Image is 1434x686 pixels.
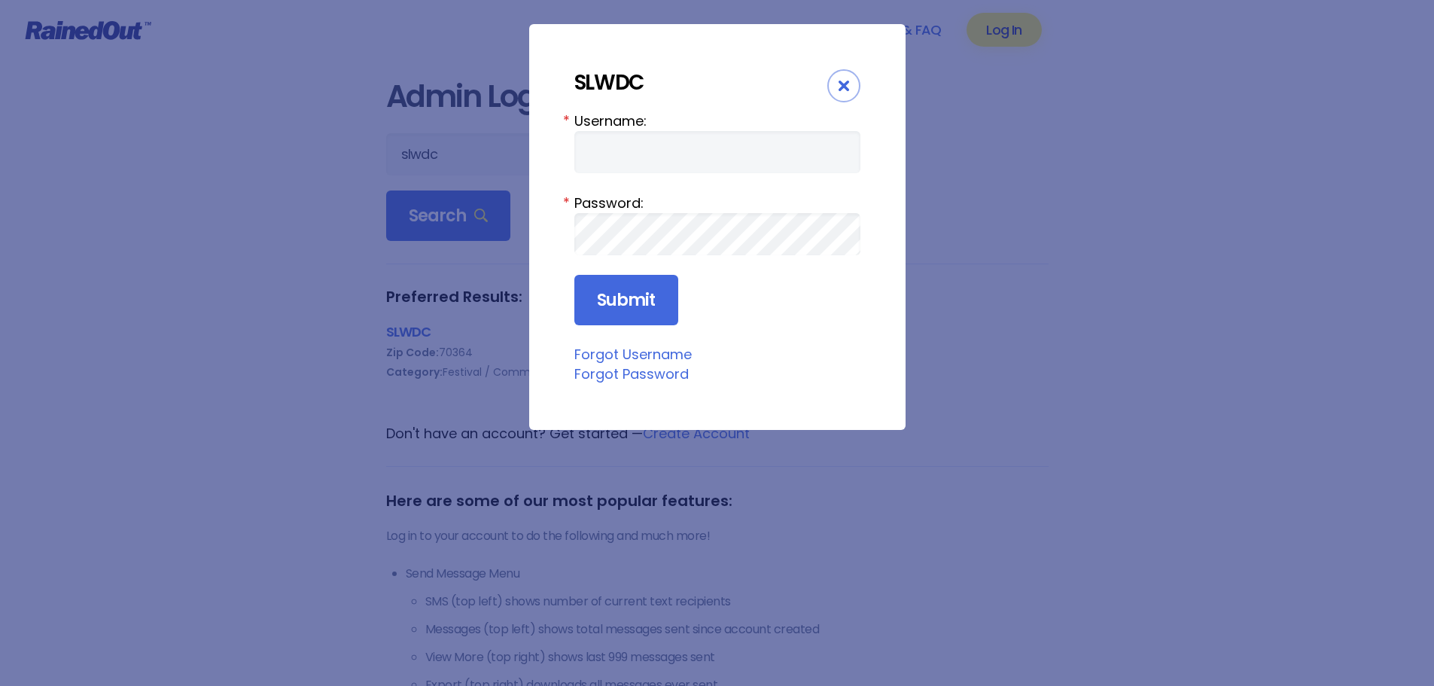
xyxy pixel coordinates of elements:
[574,345,692,364] a: Forgot Username
[574,364,689,383] a: Forgot Password
[574,69,827,96] div: SLWDC
[827,69,860,102] div: Close
[574,111,860,131] label: Username:
[574,193,860,213] label: Password:
[574,275,678,326] input: Submit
